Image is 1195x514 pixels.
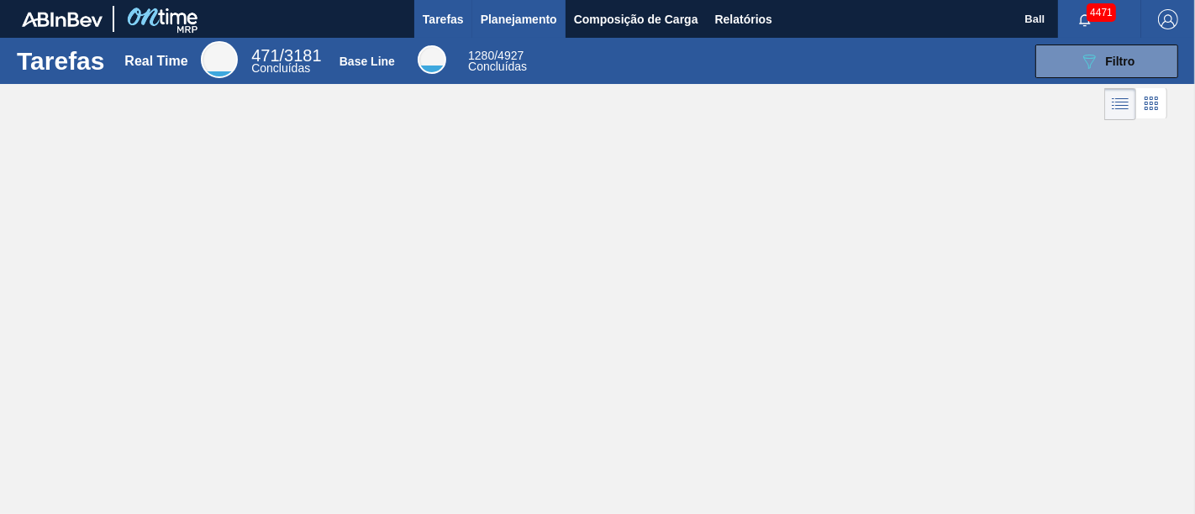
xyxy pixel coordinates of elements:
div: Base Line [418,45,446,74]
img: Logout [1158,9,1178,29]
span: Composição de Carga [574,9,698,29]
button: Notificações [1058,8,1112,31]
div: Base Line [340,55,395,68]
button: Filtro [1035,45,1178,78]
h1: Tarefas [17,51,105,71]
span: Planejamento [481,9,557,29]
span: Filtro [1106,55,1135,68]
span: 1280 [468,49,494,62]
span: Concluídas [251,61,310,75]
div: Visão em Cards [1136,88,1167,120]
span: Concluídas [468,60,527,73]
span: / 4927 [468,49,524,62]
div: Real Time [251,49,321,74]
span: Relatórios [715,9,772,29]
span: Tarefas [423,9,464,29]
img: TNhmsLtSVTkK8tSr43FrP2fwEKptu5GPRR3wAAAABJRU5ErkJggg== [22,12,103,27]
div: Base Line [468,50,527,72]
span: / 3181 [251,46,321,65]
div: Real Time [201,41,238,78]
span: 471 [251,46,279,65]
span: 4471 [1087,3,1116,22]
div: Real Time [124,54,187,69]
div: Visão em Lista [1104,88,1136,120]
